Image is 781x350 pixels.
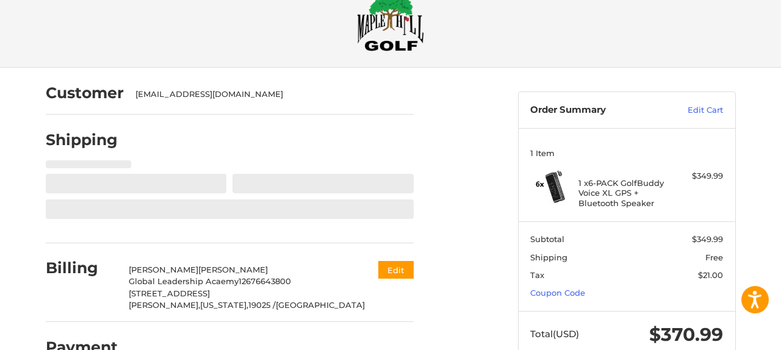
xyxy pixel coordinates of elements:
[530,234,564,244] span: Subtotal
[698,270,723,280] span: $21.00
[530,328,579,340] span: Total (USD)
[578,178,672,208] h4: 1 x 6-PACK GolfBuddy Voice XL GPS + Bluetooth Speaker
[129,265,198,274] span: [PERSON_NAME]
[135,88,401,101] div: [EMAIL_ADDRESS][DOMAIN_NAME]
[530,104,661,116] h3: Order Summary
[46,259,117,277] h2: Billing
[248,300,276,310] span: 19025 /
[46,130,118,149] h2: Shipping
[46,84,124,102] h2: Customer
[129,288,210,298] span: [STREET_ADDRESS]
[276,300,365,310] span: [GEOGRAPHIC_DATA]
[661,104,723,116] a: Edit Cart
[692,234,723,244] span: $349.99
[530,148,723,158] h3: 1 Item
[705,252,723,262] span: Free
[378,261,414,279] button: Edit
[198,265,268,274] span: [PERSON_NAME]
[675,170,723,182] div: $349.99
[200,300,248,310] span: [US_STATE],
[530,270,544,280] span: Tax
[530,288,585,298] a: Coupon Code
[129,276,239,286] span: Global Leadership Acaemy
[649,323,723,346] span: $370.99
[530,252,567,262] span: Shipping
[129,300,200,310] span: [PERSON_NAME],
[239,276,291,286] span: 12676643800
